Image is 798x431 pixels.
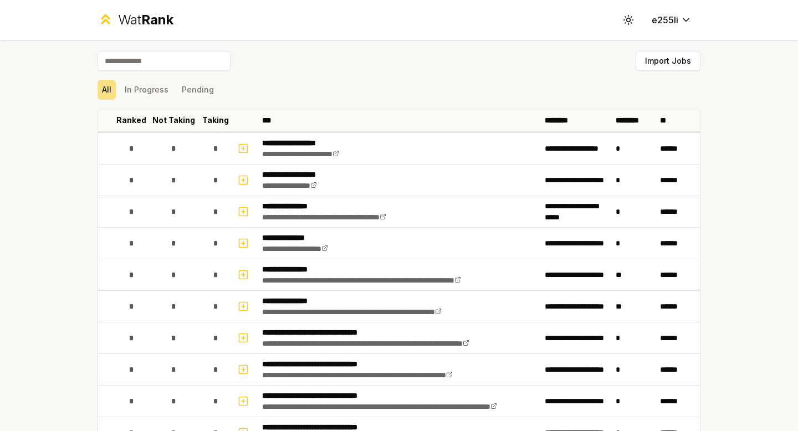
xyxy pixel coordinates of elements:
button: e255li [643,10,700,30]
p: Ranked [116,115,146,126]
div: Wat [118,11,173,29]
button: Pending [177,80,218,100]
button: Import Jobs [636,51,700,71]
button: All [98,80,116,100]
a: WatRank [98,11,173,29]
span: e255li [652,13,678,27]
p: Taking [202,115,229,126]
button: In Progress [120,80,173,100]
p: Not Taking [152,115,195,126]
span: Rank [141,12,173,28]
